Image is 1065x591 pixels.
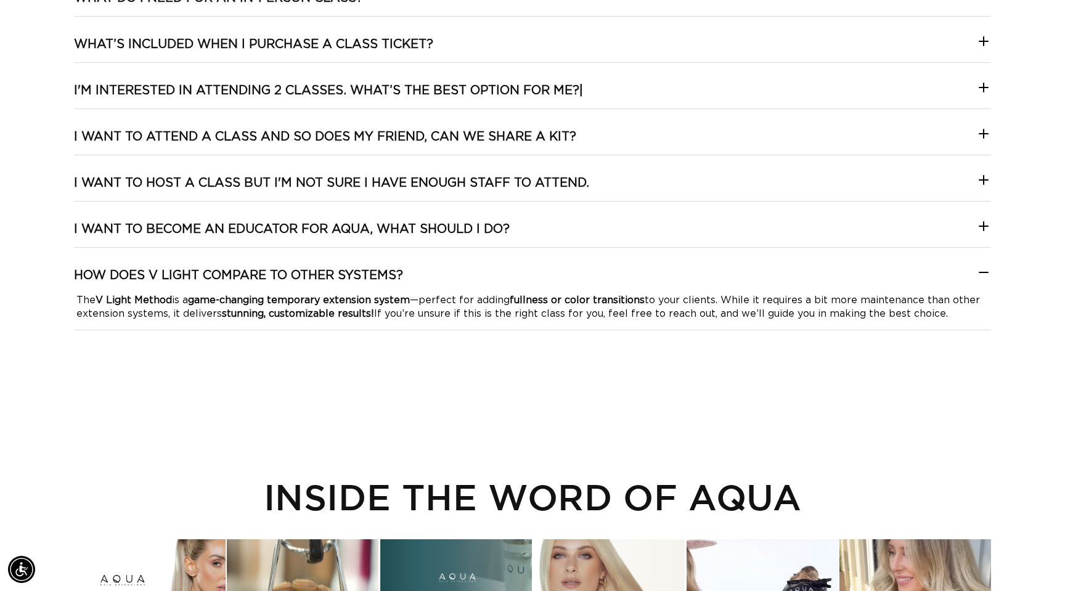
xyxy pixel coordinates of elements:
[74,83,991,108] summary: I'm interested in attending 2 classes. What’s the best option for me?|
[74,36,991,62] summary: What’s included when I purchase a class ticket?
[74,175,991,201] summary: I want to host a class but I'm not sure I have enough staff to attend.
[74,175,589,191] h3: I want to host a class but I'm not sure I have enough staff to attend.
[222,309,374,319] strong: stunning, customizable results!
[74,129,991,155] summary: I want to attend a class and so does my friend, can we share a kit?
[188,295,410,305] strong: game-changing temporary extension system
[74,476,991,518] h2: INSIDE THE WORD OF AQUA
[74,83,583,99] h3: I'm interested in attending 2 classes. What’s the best option for me?|
[510,295,645,305] strong: fullness or color transitions
[76,293,989,320] p: The is a —perfect for adding to your clients. While it requires a bit more maintenance than other...
[74,129,576,145] h3: I want to attend a class and so does my friend, can we share a kit?
[96,295,172,305] strong: V Light Method
[8,556,35,583] div: Accessibility Menu
[74,267,403,283] h3: How does V Light compare to other systems?
[1003,532,1065,591] iframe: Chat Widget
[74,267,991,293] summary: How does V Light compare to other systems?
[74,221,510,237] h3: I want to become an Educator for AQUA, what should I do?
[74,36,433,52] h3: What’s included when I purchase a class ticket?
[74,293,991,320] div: How does V Light compare to other systems?
[74,221,991,247] summary: I want to become an Educator for AQUA, what should I do?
